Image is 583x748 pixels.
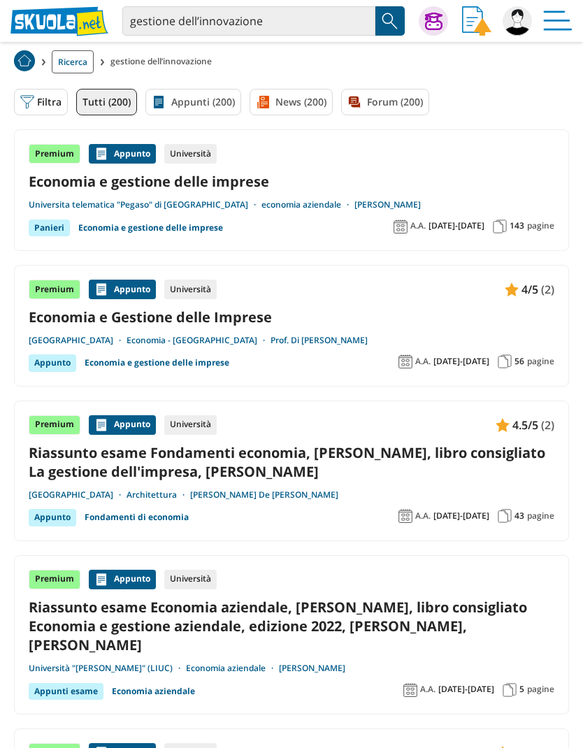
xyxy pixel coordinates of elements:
span: A.A. [415,510,431,522]
span: 4.5/5 [512,416,538,434]
div: Università [164,144,217,164]
a: economia aziendale [261,199,354,210]
div: Università [164,415,217,435]
img: Menù [543,6,573,36]
span: (2) [541,280,554,299]
a: Economia e Gestione delle Imprese [29,308,554,326]
a: [GEOGRAPHIC_DATA] [29,335,127,346]
a: [PERSON_NAME] De [PERSON_NAME] [190,489,338,501]
a: Tutti (200) [76,89,137,115]
span: 43 [514,510,524,522]
a: Prof. Di [PERSON_NAME] [271,335,368,346]
a: [PERSON_NAME] [354,199,421,210]
a: [PERSON_NAME] [279,663,345,674]
img: Appunti contenuto [496,418,510,432]
a: Architettura [127,489,190,501]
span: pagine [527,220,554,231]
div: Appunto [89,415,156,435]
a: Appunti (200) [145,89,241,115]
a: Economia e gestione delle imprese [29,172,554,191]
span: A.A. [415,356,431,367]
img: Anno accademico [403,683,417,697]
img: Appunti contenuto [94,147,108,161]
div: Panieri [29,220,70,236]
span: [DATE]-[DATE] [433,510,489,522]
img: Appunti filtro contenuto [152,95,166,109]
a: Riassunto esame Fondamenti economia, [PERSON_NAME], libro consigliato La gestione dell'impresa, [... [29,443,554,481]
a: Universita telematica "Pegaso" di [GEOGRAPHIC_DATA] [29,199,261,210]
div: Appunto [89,144,156,164]
span: (2) [541,416,554,434]
img: Appunti contenuto [94,282,108,296]
div: Premium [29,415,80,435]
a: Home [14,50,35,73]
div: Appunto [89,570,156,589]
span: 143 [510,220,524,231]
span: [DATE]-[DATE] [429,220,484,231]
img: Appunti contenuto [94,418,108,432]
a: Economia aziendale [112,683,195,700]
img: Anno accademico [398,509,412,523]
img: Home [14,50,35,71]
a: Ricerca [52,50,94,73]
span: [DATE]-[DATE] [438,684,494,695]
div: Premium [29,570,80,589]
input: Cerca appunti, riassunti o versioni [122,6,375,36]
span: 5 [519,684,524,695]
img: Appunti contenuto [505,282,519,296]
a: Forum (200) [341,89,429,115]
span: 56 [514,356,524,367]
a: Università "[PERSON_NAME]" (LIUC) [29,663,186,674]
a: Fondamenti di economia [85,509,189,526]
div: Appunti esame [29,683,103,700]
div: Università [164,570,217,589]
img: Cerca appunti, riassunti o versioni [380,10,401,31]
a: [GEOGRAPHIC_DATA] [29,489,127,501]
div: Premium [29,144,80,164]
span: 4/5 [521,280,538,299]
div: Appunto [29,509,76,526]
img: Anno accademico [398,354,412,368]
a: Economia e gestione delle imprese [85,354,229,371]
button: Search Button [375,6,405,36]
a: Economia aziendale [186,663,279,674]
img: Pagine [498,509,512,523]
span: pagine [527,684,554,695]
a: Economia - [GEOGRAPHIC_DATA] [127,335,271,346]
div: Appunto [89,280,156,299]
a: Riassunto esame Economia aziendale, [PERSON_NAME], libro consigliato Economia e gestione aziendal... [29,598,554,655]
span: gestione dell’innovazione [110,50,217,73]
img: Invia appunto [462,6,491,36]
div: Premium [29,280,80,299]
img: Chiedi Tutor AI [425,13,442,30]
span: A.A. [410,220,426,231]
img: Pagine [498,354,512,368]
button: Filtra [14,89,68,115]
div: Università [164,280,217,299]
img: ruggi4 [503,6,532,36]
span: pagine [527,510,554,522]
img: Pagine [503,683,517,697]
div: Appunto [29,354,76,371]
img: Anno accademico [394,220,408,233]
img: Pagine [493,220,507,233]
img: Forum filtro contenuto [347,95,361,109]
img: News filtro contenuto [256,95,270,109]
img: Filtra filtri mobile [20,95,34,109]
span: pagine [527,356,554,367]
span: A.A. [420,684,436,695]
a: News (200) [250,89,333,115]
a: Economia e gestione delle imprese [78,220,223,236]
img: Appunti contenuto [94,573,108,587]
span: [DATE]-[DATE] [433,356,489,367]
